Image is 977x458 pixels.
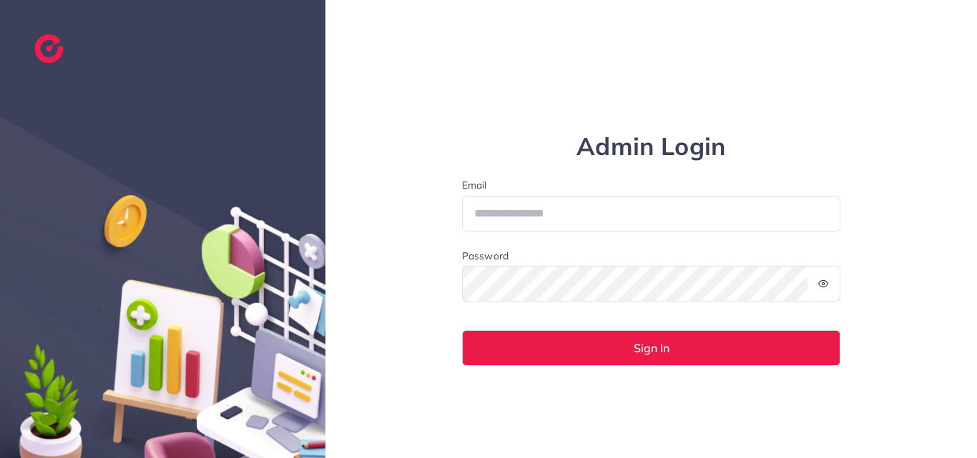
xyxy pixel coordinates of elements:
[462,249,509,263] label: Password
[462,178,841,192] label: Email
[34,34,64,63] img: logo
[634,342,669,354] span: Sign In
[462,132,841,161] h1: Admin Login
[462,330,841,366] button: Sign In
